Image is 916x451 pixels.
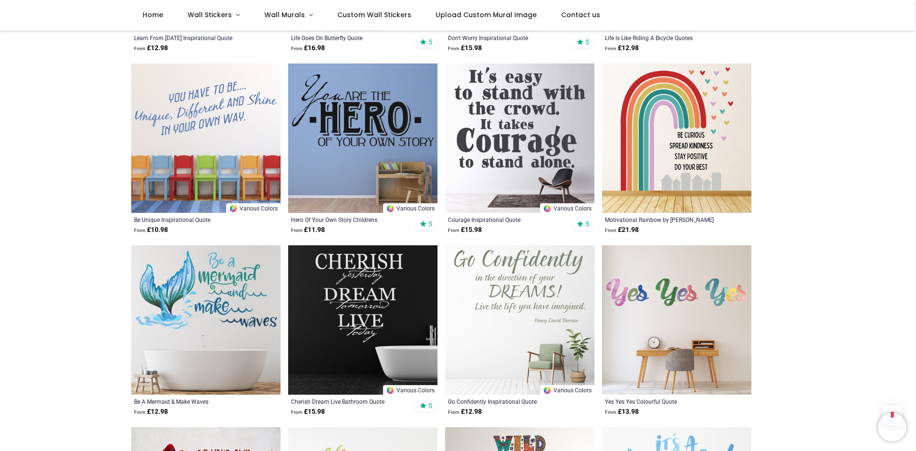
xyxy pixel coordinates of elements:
span: From [291,46,302,51]
span: 5 [585,38,589,46]
span: Custom Wall Stickers [337,10,411,20]
a: Various Colors [540,385,594,395]
img: Courage Inspirational Quote Wall Sticker - Mod1 [445,63,594,213]
span: From [448,46,459,51]
a: Various Colors [226,203,281,213]
a: Courage Inspirational Quote [448,216,563,223]
strong: £ 21.98 [605,225,639,235]
span: From [605,409,616,415]
strong: £ 15.98 [448,225,482,235]
strong: £ 11.98 [291,225,325,235]
strong: £ 10.98 [134,225,168,235]
span: Contact us [561,10,600,20]
a: Don't Worry Inspirational Quote [448,34,563,42]
a: Motivational Rainbow by [PERSON_NAME] [PERSON_NAME] [605,216,720,223]
img: Color Wheel [543,204,552,213]
img: Yes Yes Yes Colourful Quote Wall Sticker [602,245,751,395]
strong: £ 12.98 [448,407,482,417]
img: Motivational Rainbow Wall Sticker by Sarah Helen Morley [602,63,751,213]
span: Wall Murals [264,10,305,20]
strong: £ 13.98 [605,407,639,417]
span: Wall Stickers [187,10,232,20]
a: Go Confidently Inspirational Quote [448,398,563,405]
img: Be A Mermaid & Make Waves Wall Sticker [131,245,281,395]
span: From [291,409,302,415]
span: From [291,228,302,233]
iframe: Brevo live chat [878,413,906,441]
strong: £ 16.98 [291,43,325,53]
img: Color Wheel [543,386,552,395]
a: Life Is Like Riding A Bicycle Quotes [605,34,720,42]
span: 5 [428,220,432,228]
a: Be Unique Inspirational Quote [134,216,249,223]
a: Learn From [DATE] Inspirational Quote [134,34,249,42]
a: Life Goes On Butterfly Quote [291,34,406,42]
span: From [448,409,459,415]
img: Color Wheel [386,204,395,213]
span: From [134,409,146,415]
img: Be Unique Inspirational Quote Wall Sticker [131,63,281,213]
span: From [134,228,146,233]
span: From [134,46,146,51]
span: 5 [585,220,589,228]
strong: £ 12.98 [134,43,168,53]
span: Upload Custom Mural Image [436,10,537,20]
a: Yes Yes Yes Colourful Quote [605,398,720,405]
strong: £ 15.98 [448,43,482,53]
strong: £ 15.98 [291,407,325,417]
span: 5 [428,38,432,46]
img: Cherish Dream Live Bathroom Quote Wall Sticker [288,245,437,395]
a: Various Colors [383,385,437,395]
a: Hero Of Your Own Story Childrens [291,216,406,223]
a: Various Colors [540,203,594,213]
img: Go Confidently Inspirational Quote Wall Sticker - Mod9 [445,245,594,395]
span: 5 [428,401,432,410]
a: Be A Mermaid & Make Waves [134,398,249,405]
span: Home [143,10,163,20]
img: Color Wheel [386,386,395,395]
span: From [605,228,616,233]
span: From [448,228,459,233]
a: Various Colors [383,203,437,213]
strong: £ 12.98 [134,407,168,417]
a: Cherish Dream Live Bathroom Quote [291,398,406,405]
img: Color Wheel [229,204,238,213]
strong: £ 12.98 [605,43,639,53]
img: Hero Of Your Own Story Childrens Wall Sticker [288,63,437,213]
span: From [605,46,616,51]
